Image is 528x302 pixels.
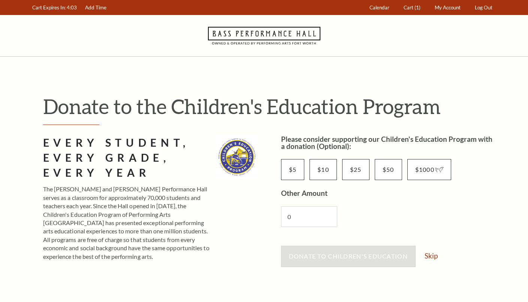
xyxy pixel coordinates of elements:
span: Donate to Children's Education [289,252,408,260]
a: My Account [431,0,464,15]
input: $10 [310,159,337,180]
h2: Every Student, Every Grade, Every Year [43,135,210,180]
a: Cart (1) [400,0,424,15]
span: Calendar [369,5,389,11]
label: Other Amount [281,189,328,197]
span: My Account [435,5,461,11]
a: Calendar [366,0,393,15]
span: (1) [414,5,420,11]
span: Cart Expires In: [32,5,66,11]
input: $25 [342,159,369,180]
a: Add Time [81,0,110,15]
a: Skip [425,252,438,259]
span: Cart [404,5,413,11]
button: Donate to Children's Education [281,246,416,267]
label: Please consider supporting our Children's Education Program with a donation (Optional): [281,135,492,150]
input: $50 [375,159,402,180]
p: The [PERSON_NAME] and [PERSON_NAME] Performance Hall serves as a classroom for approximately 70,0... [43,185,210,261]
a: Log Out [471,0,496,15]
input: $1000 [407,159,451,180]
img: cep_logo_2022_standard_335x335.jpg [215,135,259,179]
input: $5 [281,159,305,180]
h1: Donate to the Children's Education Program [43,94,497,119]
span: 4:03 [67,5,77,11]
